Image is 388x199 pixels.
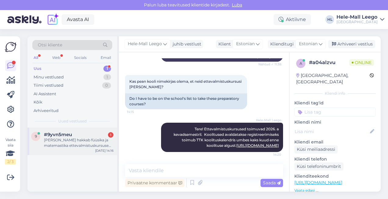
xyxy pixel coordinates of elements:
a: [URL][DOMAIN_NAME] [294,180,342,185]
span: Saada [263,180,281,186]
div: HL [325,15,334,24]
div: Minu vestlused [34,74,64,80]
div: Socials [73,54,88,62]
div: juhib vestlust [170,41,201,47]
div: All [32,54,39,62]
div: Arhiveeri vestlus [328,40,375,48]
div: Kliendi info [294,91,376,96]
div: 0 [102,82,111,89]
div: 1 [103,66,111,72]
div: Arhiveeritud [34,108,59,114]
span: Nähtud ✓ 11:38 [258,62,281,67]
div: [GEOGRAPHIC_DATA] [336,20,378,24]
div: Uus [34,66,41,72]
div: Vaata siia [5,137,16,165]
span: 9 [35,134,37,139]
span: Estonian [236,41,255,47]
div: Klient [216,41,231,47]
span: #9yvn5meu [44,132,72,137]
div: Aktiivne [274,14,311,25]
span: Estonian [299,41,318,47]
img: Askly Logo [5,41,16,53]
div: [GEOGRAPHIC_DATA], [GEOGRAPHIC_DATA] [296,72,370,85]
a: [URL][DOMAIN_NAME] [236,143,279,148]
span: 14:15 [127,110,150,114]
p: Klienditeekond [294,173,376,179]
a: Hele-Mall Leego[GEOGRAPHIC_DATA] [336,15,384,24]
span: Uued vestlused [58,118,87,124]
div: Küsi meiliaadressi [294,145,338,154]
div: 1 [103,74,111,80]
div: 2 / 3 [5,159,16,165]
input: Lisa tag [294,107,376,117]
span: Tere! Ettevalmistuskursused toimuvad 2026. a kevadsemestril. Koolitused avaldatakse registreerimi... [174,127,281,148]
span: Luba [230,2,244,8]
div: Do I have to be on the school's list to take these preparatory courses? [125,93,247,109]
div: Tiimi vestlused [34,82,63,89]
span: Kas pean kooli nimekirjas olema, et neid ettevalmistuskursusi [PERSON_NAME]? [129,79,242,89]
span: Hele-Mall Leego [128,41,162,47]
span: a [300,61,302,66]
div: 1 [108,132,113,138]
div: Küsi telefoninumbrit [294,162,343,171]
div: AI Assistent [34,91,56,97]
p: Kliendi nimi [294,119,376,125]
a: Avasta AI [62,14,94,25]
div: Privaatne kommentaar [125,179,185,187]
div: Email [99,54,112,62]
p: Kliendi telefon [294,156,376,162]
div: Web [51,54,62,62]
div: Kõik [34,99,42,105]
span: Online [349,59,374,66]
span: 14:20 [258,152,281,157]
img: explore-ai [46,13,59,26]
input: Lisa nimi [295,128,369,135]
p: Kliendi tag'id [294,100,376,106]
p: Vaata edasi ... [294,188,376,193]
div: [DATE] 14:16 [95,148,113,153]
div: Hele-Mall Leego [336,15,378,20]
div: [PERSON_NAME] hakkab füüsika ja matemastika ettevalmistuskursuse registreerimine? [44,137,113,148]
span: Hele-Mall Leego [256,118,281,122]
div: Klienditugi [268,41,294,47]
div: # a04alzvu [309,59,349,66]
p: Kliendi email [294,139,376,145]
span: Otsi kliente [38,42,62,48]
